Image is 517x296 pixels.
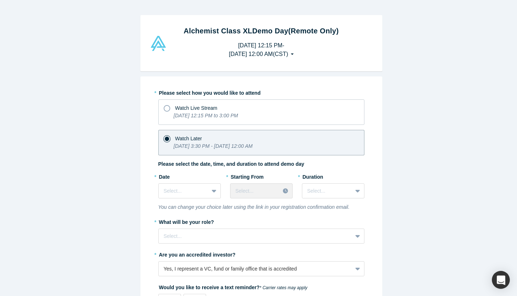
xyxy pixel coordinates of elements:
[184,27,339,35] strong: Alchemist Class XL Demo Day (Remote Only)
[158,204,350,210] i: You can change your choice later using the link in your registration confirmation email.
[158,216,364,226] label: What will be your role?
[158,249,364,259] label: Are you an accredited investor?
[158,171,221,181] label: Date
[164,265,347,273] div: Yes, I represent a VC, fund or family office that is accredited
[302,171,364,181] label: Duration
[174,143,253,149] i: [DATE] 3:30 PM - [DATE] 12:00 AM
[150,36,167,51] img: Alchemist Vault Logo
[260,285,307,290] em: * Carrier rates may apply
[174,113,238,118] i: [DATE] 12:15 PM to 3:00 PM
[158,87,364,97] label: Please select how you would like to attend
[158,160,304,168] label: Please select the date, time, and duration to attend demo day
[221,39,301,61] button: [DATE] 12:15 PM-[DATE] 12:00 AM(CST)
[158,281,364,291] label: Would you like to receive a text reminder?
[175,136,202,141] span: Watch Later
[175,105,218,111] span: Watch Live Stream
[230,171,264,181] label: Starting From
